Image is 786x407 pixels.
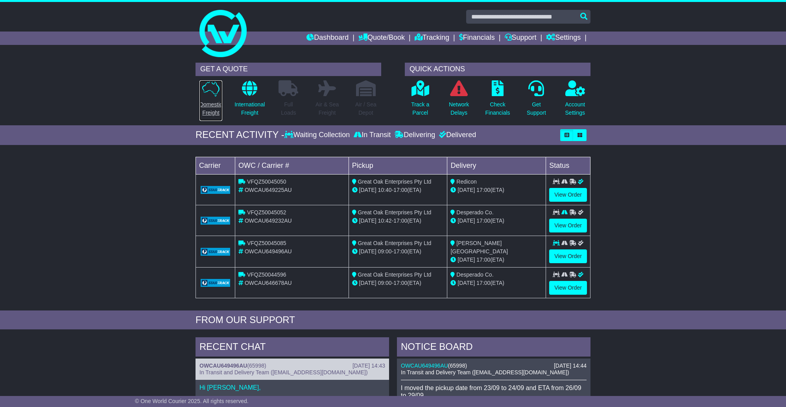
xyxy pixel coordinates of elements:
span: VFQZ50045050 [247,178,286,185]
span: VFQZ50045085 [247,240,286,246]
span: 09:00 [378,280,392,286]
div: In Transit [352,131,393,139]
td: Delivery [447,157,546,174]
a: AccountSettings [565,80,586,121]
div: [DATE] 14:43 [352,362,385,369]
span: [DATE] [458,256,475,263]
span: 10:42 [378,217,392,224]
span: OWCAU649496AU [245,248,292,255]
span: Desperado Co. [456,209,493,216]
div: - (ETA) [352,186,444,194]
div: (ETA) [450,186,542,194]
span: 10:40 [378,187,392,193]
span: Great Oak Enterprises Pty Ltd [358,240,432,246]
span: Redicon [456,178,476,185]
span: [DATE] [458,187,475,193]
span: Great Oak Enterprises Pty Ltd [358,209,432,216]
div: Waiting Collection [284,131,352,139]
p: International Freight [234,100,265,117]
span: [DATE] [359,187,376,193]
a: Support [505,32,537,45]
a: Settings [546,32,581,45]
a: Quote/Book [358,32,405,45]
p: Air / Sea Depot [355,100,376,117]
span: Desperado Co. [456,271,493,278]
div: [DATE] 14:44 [554,362,587,369]
span: Great Oak Enterprises Pty Ltd [358,178,432,185]
td: Status [546,157,590,174]
span: © One World Courier 2025. All rights reserved. [135,398,249,404]
div: - (ETA) [352,217,444,225]
span: 17:00 [476,256,490,263]
p: Hi [PERSON_NAME], [199,384,385,391]
div: - (ETA) [352,247,444,256]
p: Get Support [527,100,546,117]
p: I moved the pickup date from 23/09 to 24/09 and ETA from 26/09 to 29/09. [401,384,587,399]
p: Track a Parcel [411,100,429,117]
span: 17:00 [393,280,407,286]
a: Tracking [415,32,449,45]
a: CheckFinancials [485,80,511,121]
a: InternationalFreight [234,80,265,121]
div: ( ) [199,362,385,369]
div: (ETA) [450,217,542,225]
a: Dashboard [306,32,349,45]
span: [DATE] [359,280,376,286]
p: Account Settings [565,100,585,117]
span: [DATE] [458,217,475,224]
span: VFQZ50045052 [247,209,286,216]
a: OWCAU649496AU [401,362,448,369]
img: GetCarrierServiceLogo [201,248,230,256]
span: OWCAU649225AU [245,187,292,193]
div: FROM OUR SUPPORT [196,314,590,326]
span: VFQZ50044596 [247,271,286,278]
a: Track aParcel [411,80,430,121]
span: [DATE] [359,248,376,255]
p: Network Delays [449,100,469,117]
a: NetworkDelays [448,80,469,121]
span: In Transit and Delivery Team ([EMAIL_ADDRESS][DOMAIN_NAME]) [401,369,569,375]
a: View Order [549,188,587,202]
div: GET A QUOTE [196,63,381,76]
div: (ETA) [450,279,542,287]
span: OWCAU649232AU [245,217,292,224]
span: 17:00 [393,217,407,224]
a: Financials [459,32,495,45]
div: NOTICE BOARD [397,337,590,359]
span: In Transit and Delivery Team ([EMAIL_ADDRESS][DOMAIN_NAME]) [199,369,368,375]
div: RECENT CHAT [196,337,389,359]
span: 17:00 [476,187,490,193]
p: Domestic Freight [199,100,222,117]
span: 17:00 [393,187,407,193]
a: DomesticFreight [199,80,223,121]
span: 17:00 [476,280,490,286]
td: Pickup [349,157,447,174]
span: 65998 [450,362,465,369]
span: OWCAU646678AU [245,280,292,286]
td: OWC / Carrier # [235,157,349,174]
div: - (ETA) [352,279,444,287]
div: ( ) [401,362,587,369]
span: [DATE] [359,217,376,224]
p: Air & Sea Freight [316,100,339,117]
a: GetSupport [526,80,546,121]
a: View Order [549,249,587,263]
a: View Order [549,281,587,295]
div: Delivering [393,131,437,139]
span: 09:00 [378,248,392,255]
span: [PERSON_NAME][GEOGRAPHIC_DATA] [450,240,508,255]
a: View Order [549,219,587,232]
p: Check Financials [485,100,510,117]
span: [DATE] [458,280,475,286]
img: GetCarrierServiceLogo [201,186,230,194]
td: Carrier [196,157,235,174]
p: Full Loads [279,100,298,117]
span: 17:00 [476,217,490,224]
img: GetCarrierServiceLogo [201,217,230,225]
div: (ETA) [450,256,542,264]
img: GetCarrierServiceLogo [201,279,230,287]
a: OWCAU649496AU [199,362,247,369]
div: RECENT ACTIVITY - [196,129,284,141]
div: Delivered [437,131,476,139]
div: QUICK ACTIONS [405,63,590,76]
